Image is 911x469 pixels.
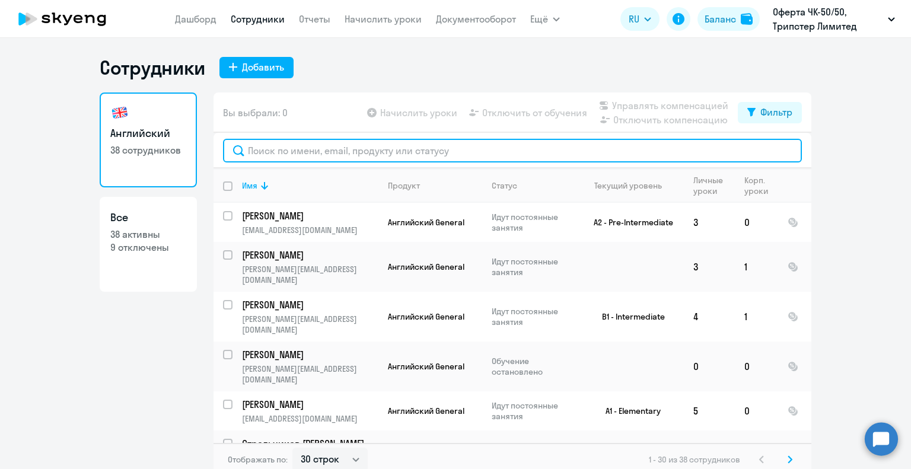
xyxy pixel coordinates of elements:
[492,256,573,277] p: Идут постоянные занятия
[242,209,376,222] p: [PERSON_NAME]
[649,454,740,465] span: 1 - 30 из 38 сотрудников
[436,13,516,25] a: Документооборот
[242,225,378,235] p: [EMAIL_ADDRESS][DOMAIN_NAME]
[242,363,378,385] p: [PERSON_NAME][EMAIL_ADDRESS][DOMAIN_NAME]
[242,348,378,361] a: [PERSON_NAME]
[110,228,186,241] p: 38 активны
[231,13,285,25] a: Сотрудники
[574,391,684,430] td: A1 - Elementary
[242,248,378,261] a: [PERSON_NAME]
[760,105,792,119] div: Фильтр
[773,5,883,33] p: Оферта ЧК-50/50, Трипстер Лимитед
[242,264,378,285] p: [PERSON_NAME][EMAIL_ADDRESS][DOMAIN_NAME]
[242,437,378,450] a: Стрельчиков [PERSON_NAME]
[530,12,548,26] span: Ещё
[100,197,197,292] a: Все38 активны9 отключены
[110,126,186,141] h3: Английский
[693,175,734,196] div: Личные уроки
[110,210,186,225] h3: Все
[110,241,186,254] p: 9 отключены
[388,180,482,191] div: Продукт
[242,298,378,311] a: [PERSON_NAME]
[242,248,376,261] p: [PERSON_NAME]
[388,261,464,272] span: Английский General
[242,314,378,335] p: [PERSON_NAME][EMAIL_ADDRESS][DOMAIN_NAME]
[530,7,560,31] button: Ещё
[242,60,284,74] div: Добавить
[735,203,778,242] td: 0
[242,437,376,450] p: Стрельчиков [PERSON_NAME]
[388,406,464,416] span: Английский General
[705,12,736,26] div: Баланс
[735,292,778,342] td: 1
[242,413,378,424] p: [EMAIL_ADDRESS][DOMAIN_NAME]
[735,391,778,430] td: 0
[110,103,129,122] img: english
[492,306,573,327] p: Идут постоянные занятия
[388,361,464,372] span: Английский General
[388,311,464,322] span: Английский General
[223,139,802,162] input: Поиск по имени, email, продукту или статусу
[492,180,573,191] div: Статус
[492,356,573,377] p: Обучение остановлено
[388,180,420,191] div: Продукт
[697,7,760,31] button: Балансbalance
[735,242,778,292] td: 1
[242,209,378,222] a: [PERSON_NAME]
[574,203,684,242] td: A2 - Pre-Intermediate
[345,13,422,25] a: Начислить уроки
[242,398,378,411] a: [PERSON_NAME]
[492,180,517,191] div: Статус
[738,102,802,123] button: Фильтр
[100,92,197,187] a: Английский38 сотрудников
[492,400,573,422] p: Идут постоянные занятия
[100,56,205,79] h1: Сотрудники
[684,242,735,292] td: 3
[219,57,294,78] button: Добавить
[744,175,770,196] div: Корп. уроки
[620,7,660,31] button: RU
[629,12,639,26] span: RU
[110,143,186,157] p: 38 сотрудников
[767,5,901,33] button: Оферта ЧК-50/50, Трипстер Лимитед
[175,13,216,25] a: Дашборд
[388,217,464,228] span: Английский General
[693,175,727,196] div: Личные уроки
[242,180,378,191] div: Имя
[735,342,778,391] td: 0
[594,180,662,191] div: Текущий уровень
[744,175,778,196] div: Корп. уроки
[228,454,288,465] span: Отображать по:
[583,180,683,191] div: Текущий уровень
[242,298,376,311] p: [PERSON_NAME]
[574,292,684,342] td: B1 - Intermediate
[492,212,573,233] p: Идут постоянные занятия
[684,342,735,391] td: 0
[684,292,735,342] td: 4
[242,398,376,411] p: [PERSON_NAME]
[741,13,753,25] img: balance
[684,391,735,430] td: 5
[242,348,376,361] p: [PERSON_NAME]
[242,180,257,191] div: Имя
[223,106,288,120] span: Вы выбрали: 0
[299,13,330,25] a: Отчеты
[684,203,735,242] td: 3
